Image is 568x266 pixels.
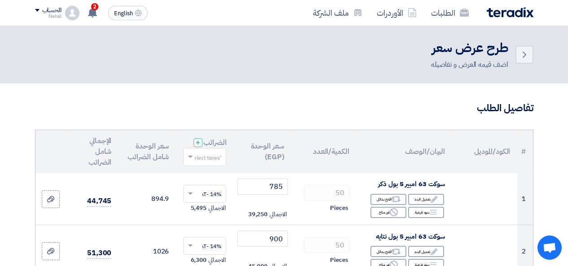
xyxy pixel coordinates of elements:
div: اضف قيمه العرض و تفاصيله [431,59,508,70]
span: 6,300 [191,256,207,265]
ng-select: VAT [183,237,226,255]
span: سوكت 63 امبير 5 بول ذكر [378,179,445,189]
th: الكمية/العدد [291,130,357,173]
span: Pieces [330,256,348,265]
div: اقترح بدائل [370,246,406,257]
div: تعديل البند [408,194,444,205]
span: 5,495 [191,204,207,213]
th: # [517,130,533,173]
div: الحساب [42,7,62,14]
th: الضرائب [176,130,233,173]
div: بنود فرعية [408,207,444,218]
span: 39,250 [248,210,268,219]
span: Pieces [330,204,348,213]
th: سعر الوحدة (EGP) [233,130,291,173]
input: أدخل سعر الوحدة [237,179,287,195]
span: سوكت 63 امبير 5 بول نتايه [376,231,445,241]
input: RFQ_STEP1.ITEMS.2.AMOUNT_TITLE [304,237,349,253]
a: ملف الشركة [306,2,370,23]
span: + [196,137,200,148]
td: 894.9 [119,173,176,225]
span: 2 [91,3,98,10]
th: البيان/الوصف [357,130,452,173]
th: الإجمالي شامل الضرائب [66,130,119,173]
th: الكود/الموديل [452,130,517,173]
button: English [108,6,148,20]
ng-select: VAT [183,185,226,203]
a: Open chat [537,235,562,260]
span: الاجمالي [208,256,225,265]
td: 1 [517,173,533,225]
span: الاجمالي [208,204,225,213]
div: غير متاح [370,207,406,218]
th: سعر الوحدة شامل الضرائب [119,130,176,173]
span: الاجمالي [269,210,286,219]
input: RFQ_STEP1.ITEMS.2.AMOUNT_TITLE [304,185,349,201]
img: profile_test.png [65,6,79,20]
a: الطلبات [424,2,476,23]
h3: تفاصيل الطلب [35,101,533,115]
input: أدخل سعر الوحدة [237,231,287,247]
h2: طرح عرض سعر [431,39,508,57]
div: تعديل البند [408,246,444,257]
span: 51,300 [87,248,111,259]
span: English [114,10,133,17]
div: اقترح بدائل [370,194,406,205]
div: Nehal [35,14,62,19]
img: Teradix logo [487,7,533,17]
a: الأوردرات [370,2,424,23]
span: 44,745 [87,196,111,207]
